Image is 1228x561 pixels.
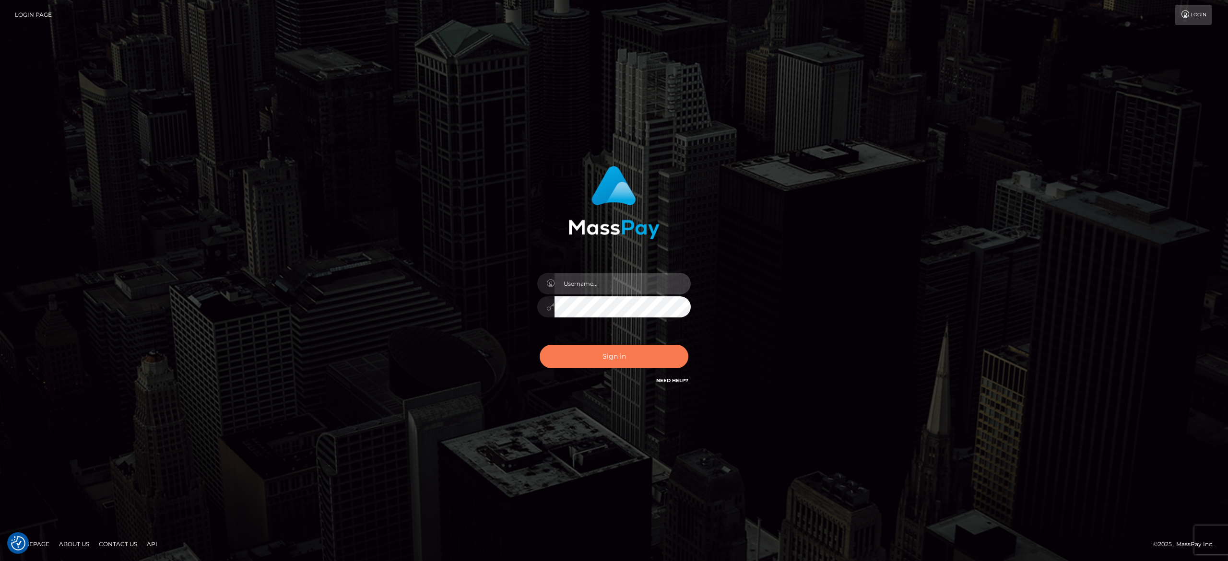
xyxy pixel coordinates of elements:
a: API [143,537,161,551]
a: Login [1175,5,1212,25]
a: About Us [55,537,93,551]
input: Username... [555,273,691,294]
a: Contact Us [95,537,141,551]
a: Homepage [11,537,53,551]
a: Login Page [15,5,52,25]
img: Revisit consent button [11,536,25,550]
a: Need Help? [656,377,688,384]
div: © 2025 , MassPay Inc. [1153,539,1221,549]
button: Sign in [540,345,688,368]
button: Consent Preferences [11,536,25,550]
img: MassPay Login [568,166,660,239]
